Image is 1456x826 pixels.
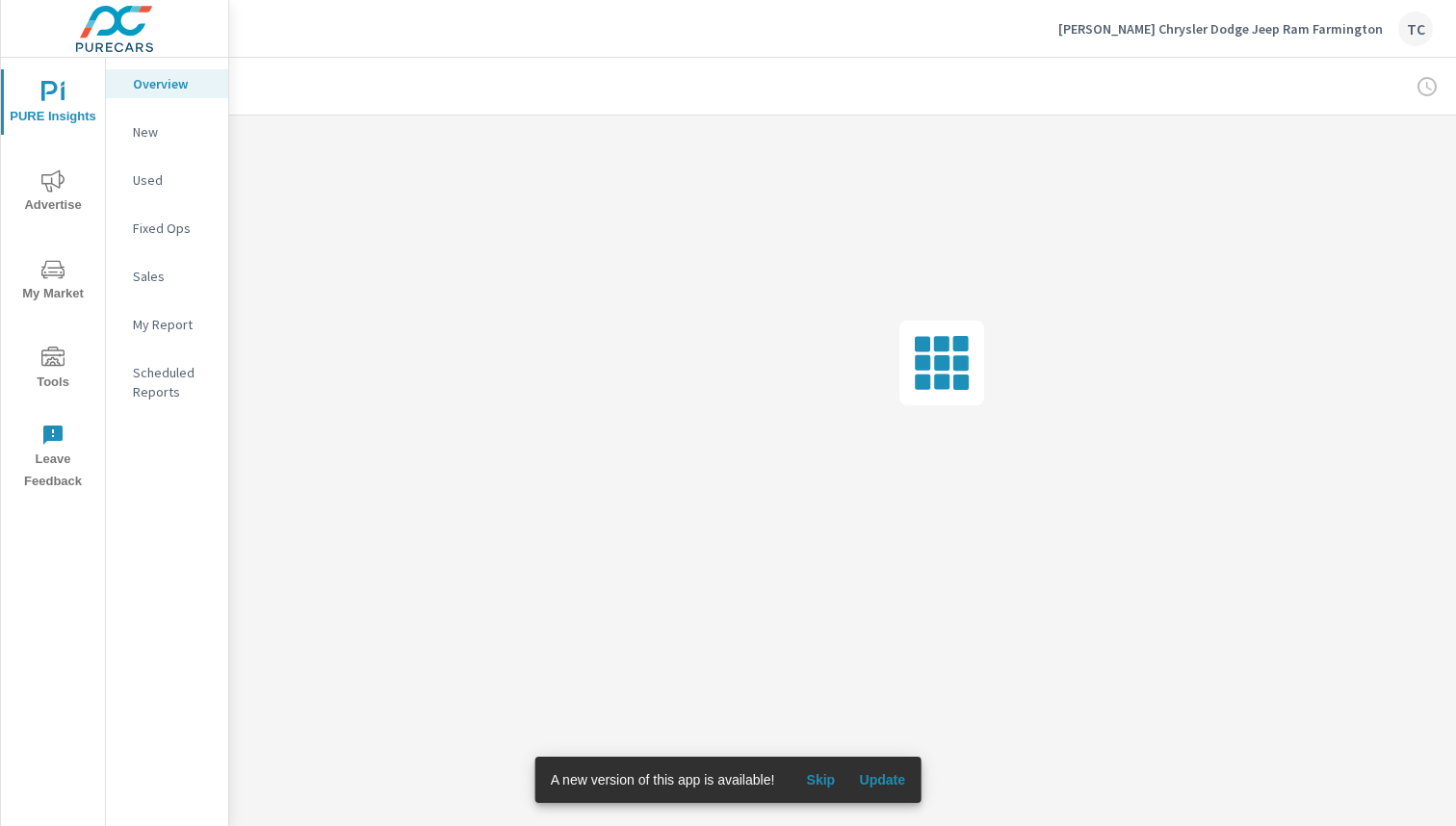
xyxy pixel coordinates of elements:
div: Used [106,166,228,194]
span: Advertise [7,169,99,217]
p: Used [133,170,213,190]
div: TC [1398,12,1433,46]
div: nav menu [1,58,105,501]
div: Fixed Ops [106,214,228,243]
p: Overview [133,74,213,93]
div: My Report [106,310,228,339]
button: Update [851,764,913,795]
div: Sales [106,262,228,291]
p: [PERSON_NAME] Chrysler Dodge Jeep Ram Farmington [1058,20,1383,38]
p: New [133,122,213,142]
div: New [106,117,228,146]
div: Overview [106,69,228,98]
span: Update [859,771,905,788]
span: Leave Feedback [7,424,99,493]
p: Sales [133,267,213,286]
span: A new version of this app is available! [551,772,775,787]
span: Tools [7,347,99,394]
button: Skip [790,764,851,795]
span: My Market [7,258,99,305]
p: Fixed Ops [133,219,213,238]
p: My Report [133,315,213,334]
span: PURE Insights [7,81,99,128]
p: Scheduled Reports [133,363,213,401]
div: Scheduled Reports [106,358,228,406]
span: Skip [797,771,844,788]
